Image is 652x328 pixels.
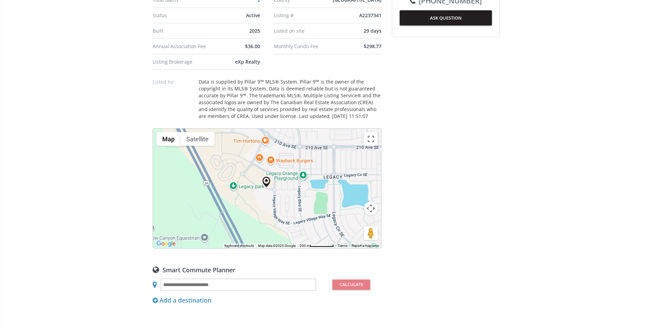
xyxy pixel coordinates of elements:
span: eXp Realty [235,58,260,65]
p: Listed by: [153,78,194,85]
button: Map camera controls [364,201,378,215]
span: $298.77 [364,43,382,50]
button: Show satellite imagery [180,132,214,146]
a: Report a map error [352,244,379,248]
div: Monthly Condo Fee [274,44,331,49]
div: Built [153,29,210,33]
img: Google [155,239,177,248]
div: Data is supplied by Pillar 9™ MLS® System. Pillar 9™ is the owner of the copyright in its MLS® Sy... [199,78,382,120]
span: Map data ©2025 Google [258,244,296,248]
button: Keyboard shortcuts [224,243,254,248]
button: Calculate [332,280,370,290]
div: Status [153,13,210,18]
button: Toggle fullscreen view [364,132,378,146]
div: Listing Brokerage [153,59,210,64]
div: Annual Association Fee [153,44,210,49]
div: Listing # [274,13,331,18]
div: Add a destination [153,296,211,305]
span: 200 m [300,244,310,248]
a: Terms [338,244,347,248]
span: Active [246,12,260,19]
button: Show street map [156,132,180,146]
span: 2025 [249,28,260,34]
span: 29 days [364,28,382,34]
div: Smart Commute Planner [153,266,382,273]
button: ASK QUESTION [400,10,492,25]
div: Listed on site [274,29,331,33]
button: Map Scale: 200 m per 66 pixels [298,243,336,248]
span: $36.00 [245,43,260,50]
button: Drag Pegman onto the map to open Street View [364,226,378,240]
a: Open this area in Google Maps (opens a new window) [155,239,177,248]
span: A2237341 [359,12,382,19]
